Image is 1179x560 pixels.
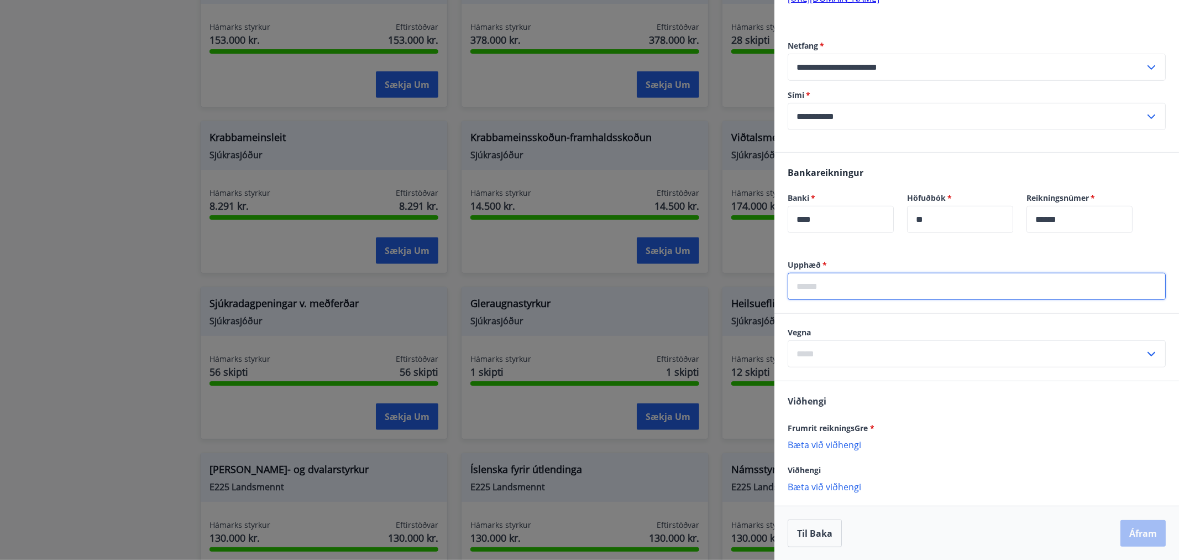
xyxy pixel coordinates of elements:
p: Bæta við viðhengi [788,481,1166,492]
p: Bæta við viðhengi [788,439,1166,450]
label: Reikningsnúmer [1026,193,1133,204]
div: Upphæð [788,273,1166,300]
label: Netfang [788,40,1166,51]
label: Höfuðbók [907,193,1013,204]
span: Bankareikningur [788,167,863,179]
button: Til baka [788,520,842,547]
label: Vegna [788,327,1166,338]
span: Frumrit reikningsGre [788,423,874,433]
label: Banki [788,193,894,204]
label: Sími [788,90,1166,101]
label: Upphæð [788,260,1166,271]
span: Viðhengi [788,465,821,475]
span: Viðhengi [788,395,826,407]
